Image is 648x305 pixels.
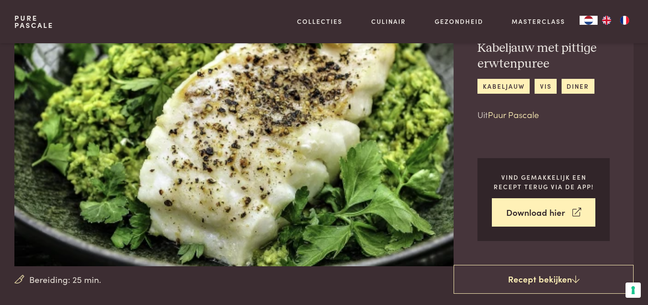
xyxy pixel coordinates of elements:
h2: Kabeljauw met pittige erwtenpuree [477,41,610,72]
a: Collecties [297,17,342,26]
button: Uw voorkeuren voor toestemming voor trackingtechnologieën [625,282,641,298]
p: Vind gemakkelijk een recept terug via de app! [492,173,595,191]
a: Download hier [492,198,595,227]
a: diner [562,79,594,94]
a: FR [616,16,634,25]
a: Culinair [371,17,406,26]
a: NL [580,16,598,25]
div: Language [580,16,598,25]
a: Masterclass [512,17,565,26]
span: Bereiding: 25 min. [29,273,101,286]
ul: Language list [598,16,634,25]
a: Gezondheid [435,17,483,26]
a: kabeljauw [477,79,530,94]
a: Recept bekijken [454,265,634,294]
p: Uit [477,108,610,121]
aside: Language selected: Nederlands [580,16,634,25]
a: EN [598,16,616,25]
a: Puur Pascale [488,108,539,120]
a: PurePascale [14,14,54,29]
a: vis [535,79,557,94]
